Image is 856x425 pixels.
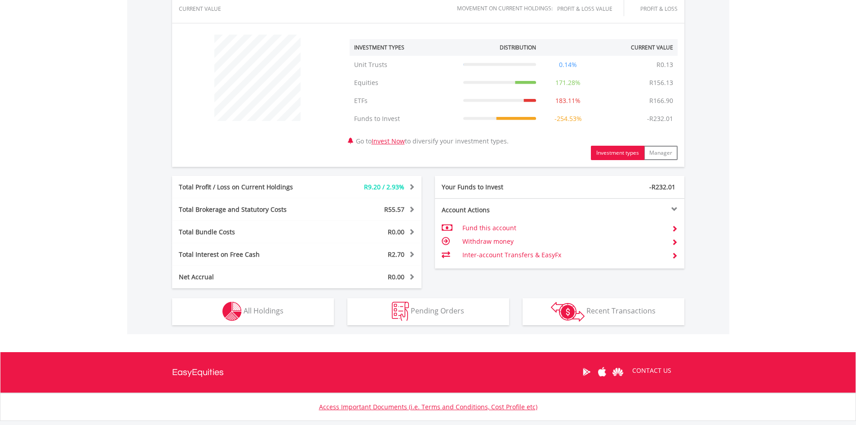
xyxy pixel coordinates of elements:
span: R2.70 [388,250,404,259]
th: Investment Types [350,39,459,56]
span: R55.57 [384,205,404,214]
td: Withdraw money [462,235,664,248]
td: Unit Trusts [350,56,459,74]
td: 183.11% [541,92,595,110]
button: Pending Orders [347,298,509,325]
a: Access Important Documents (i.e. Terms and Conditions, Cost Profile etc) [319,403,537,411]
td: Fund this account [462,221,664,235]
a: Huawei [610,358,626,386]
div: Net Accrual [172,273,318,282]
button: Recent Transactions [523,298,684,325]
td: Inter-account Transfers & EasyFx [462,248,664,262]
a: Google Play [579,358,594,386]
span: R9.20 / 2.93% [364,183,404,191]
td: 171.28% [541,74,595,92]
button: Manager [644,146,678,160]
span: R0.00 [388,273,404,281]
a: Invest Now [372,137,405,145]
button: Investment types [591,146,644,160]
span: R0.00 [388,228,404,236]
td: -254.53% [541,110,595,128]
td: ETFs [350,92,459,110]
div: Account Actions [435,206,560,215]
div: Distribution [500,44,536,51]
span: -R232.01 [649,183,675,191]
a: EasyEquities [172,352,224,393]
div: Your Funds to Invest [435,183,560,192]
div: Total Profit / Loss on Current Holdings [172,183,318,192]
div: Profit & Loss Value [557,6,624,12]
td: R156.13 [645,74,678,92]
a: CONTACT US [626,358,678,383]
a: Apple [594,358,610,386]
button: All Holdings [172,298,334,325]
div: Total Bundle Costs [172,228,318,237]
td: R166.90 [645,92,678,110]
td: Equities [350,74,459,92]
div: Total Interest on Free Cash [172,250,318,259]
td: 0.14% [541,56,595,74]
div: Movement on Current Holdings: [457,5,553,11]
span: All Holdings [244,306,284,316]
span: Pending Orders [411,306,464,316]
div: Total Brokerage and Statutory Costs [172,205,318,214]
img: transactions-zar-wht.png [551,302,585,322]
th: Current Value [595,39,678,56]
td: R0.13 [652,56,678,74]
div: CURRENT VALUE [179,6,221,12]
span: Recent Transactions [586,306,656,316]
td: Funds to Invest [350,110,459,128]
div: Go to to diversify your investment types. [343,30,684,160]
td: -R232.01 [643,110,678,128]
img: holdings-wht.png [222,302,242,321]
img: pending_instructions-wht.png [392,302,409,321]
div: Profit & Loss [635,6,678,12]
